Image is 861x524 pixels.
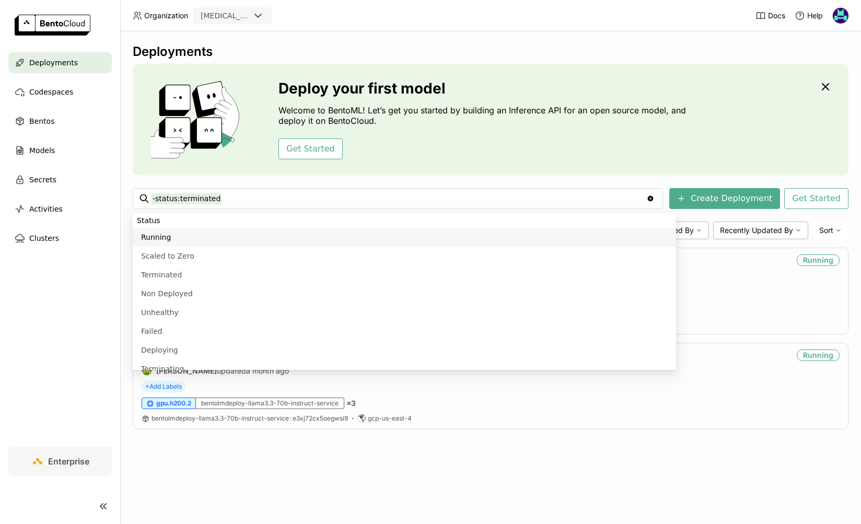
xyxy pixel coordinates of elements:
img: cover onboarding [141,80,253,159]
a: Activities [8,199,112,219]
input: Selected revia. [251,11,252,21]
svg: Clear value [646,194,655,203]
a: Deployments [8,52,112,73]
input: Search [152,190,646,207]
li: Terminated [133,265,676,284]
div: bentolmdeploy-llama3.3-70b-instruct-service [196,398,344,409]
p: Welcome to BentoML! Let’s get you started by building an Inference API for an open source model, ... [278,105,691,126]
span: Models [29,144,55,157]
div: [MEDICAL_DATA] [201,10,250,21]
li: Scaled to Zero [133,247,676,265]
button: Create Deployment [669,188,780,209]
img: David Zhu [833,8,848,24]
span: Deployments [29,56,78,69]
div: Sort [812,222,848,239]
a: bentolmdeploy-llama3.3-70b-instruct-service:e3xj72cx5oegwsi9 [152,414,348,423]
div: Deployments [133,44,848,60]
li: Terminating [133,359,676,378]
a: Models [8,140,112,161]
img: Steve Guo [142,366,152,375]
span: × 3 [346,399,356,408]
ul: Menu [133,213,676,370]
span: Clusters [29,232,59,244]
span: Organization [144,11,188,20]
img: logo [15,15,90,36]
div: Running [797,254,840,266]
span: gpu.h200.2 [156,399,191,407]
span: Codespaces [29,86,73,98]
span: Recently Updated By [720,226,793,235]
span: Bentos [29,115,54,127]
div: Help [795,10,823,21]
li: Unhealthy [133,303,676,322]
a: Docs [755,10,785,21]
span: Help [807,11,823,20]
span: : [290,414,292,422]
div: Recently Updated By [713,222,808,239]
strong: [PERSON_NAME] [156,366,217,375]
span: a month ago [246,366,289,375]
li: Deploying [133,341,676,359]
li: Status [133,213,676,228]
span: Sort [819,226,833,235]
a: Codespaces [8,81,112,102]
a: Clusters [8,228,112,249]
div: Created By [648,222,709,239]
div: Running [797,350,840,361]
h3: Deploy your first model [278,80,691,97]
a: Secrets [8,169,112,190]
span: Docs [768,11,785,20]
li: Non Deployed [133,284,676,303]
span: gcp-us-east-4 [368,414,412,423]
span: bentolmdeploy-llama3.3-70b-instruct-service e3xj72cx5oegwsi9 [152,414,348,422]
button: Get Started [784,188,848,209]
span: Secrets [29,173,56,186]
a: Bentos [8,111,112,132]
li: Running [133,228,676,247]
span: Enterprise [48,456,89,467]
button: Get Started [278,138,343,159]
span: +Add Labels [142,381,185,392]
a: Enterprise [8,447,112,476]
span: Activities [29,203,63,215]
div: updated [142,365,382,376]
li: Failed [133,322,676,341]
